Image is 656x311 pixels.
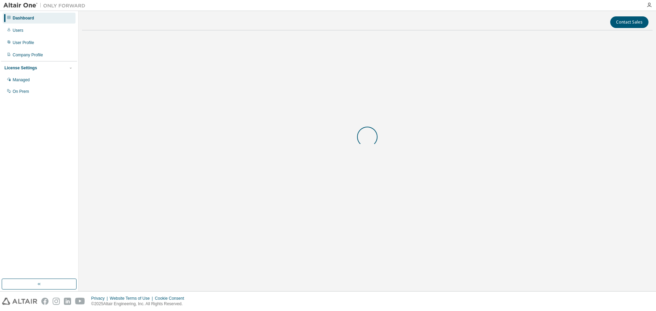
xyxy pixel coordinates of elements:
img: instagram.svg [53,298,60,305]
img: Altair One [3,2,89,9]
p: © 2025 Altair Engineering, Inc. All Rights Reserved. [91,301,188,307]
div: License Settings [4,65,37,71]
div: Website Terms of Use [110,296,155,301]
div: Company Profile [13,52,43,58]
img: altair_logo.svg [2,298,37,305]
img: youtube.svg [75,298,85,305]
div: On Prem [13,89,29,94]
img: linkedin.svg [64,298,71,305]
div: Dashboard [13,15,34,21]
img: facebook.svg [41,298,49,305]
div: Users [13,28,23,33]
div: Cookie Consent [155,296,188,301]
div: Privacy [91,296,110,301]
div: User Profile [13,40,34,45]
div: Managed [13,77,30,83]
button: Contact Sales [610,16,648,28]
